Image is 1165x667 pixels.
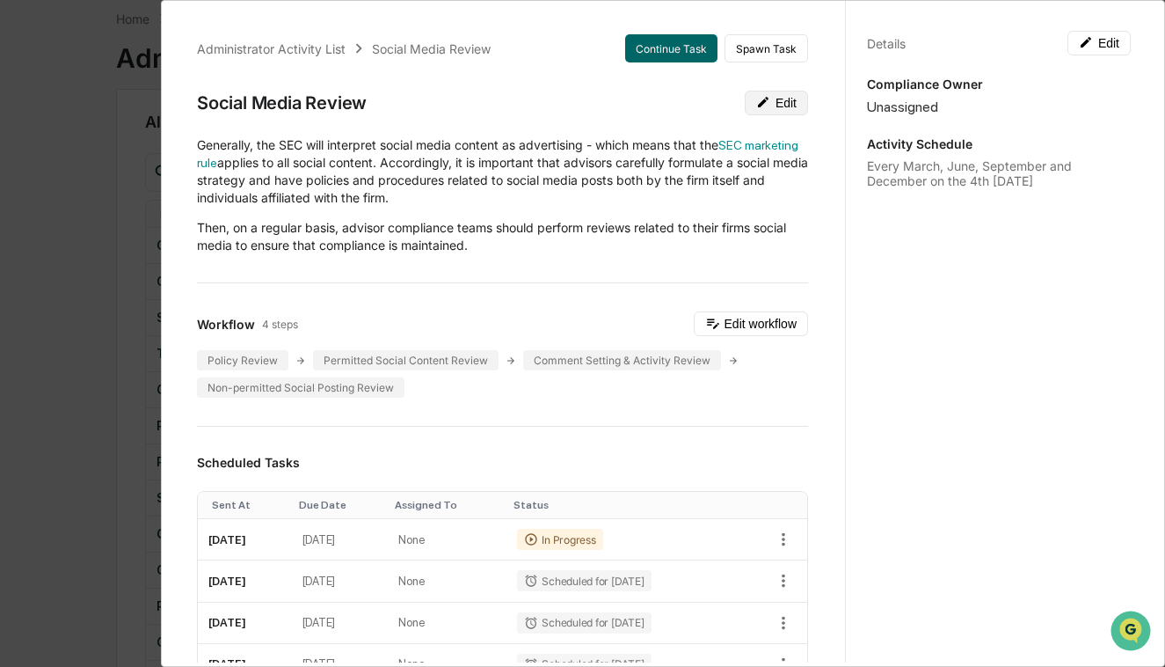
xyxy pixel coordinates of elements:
button: Start new chat [299,140,320,161]
p: Generally, the SEC will interpret social media content as advertising - which means that the appl... [197,136,808,207]
p: How can we help? [18,37,320,65]
span: 4 steps [262,318,298,331]
div: Details [867,36,906,51]
div: Comment Setting & Activity Review [523,350,721,370]
td: [DATE] [292,519,389,561]
button: Continue Task [625,34,717,62]
div: Social Media Review [372,41,491,56]
button: Edit [745,91,808,115]
div: Start new chat [60,135,288,152]
div: Administrator Activity List [197,41,346,56]
td: [DATE] [292,561,389,602]
div: Permitted Social Content Review [313,350,499,370]
a: 🗄️Attestations [120,215,225,246]
span: Pylon [175,298,213,312]
div: Toggle SortBy [299,499,382,511]
div: Toggle SortBy [212,499,285,511]
td: [DATE] [198,561,292,602]
a: 🖐️Preclearance [11,215,120,246]
div: We're available if you need us! [60,152,222,166]
td: None [388,603,506,644]
span: Data Lookup [35,255,111,273]
img: 1746055101610-c473b297-6a78-478c-a979-82029cc54cd1 [18,135,49,166]
div: Policy Review [197,350,288,370]
div: Scheduled for [DATE] [517,570,651,591]
button: Edit [1067,31,1131,55]
div: 🖐️ [18,224,32,238]
div: Toggle SortBy [513,499,729,511]
div: Non-permitted Social Posting Review [197,377,404,398]
p: Activity Schedule [867,136,1131,151]
td: [DATE] [292,603,389,644]
div: Every March, June, September and December on the 4th [DATE] [867,158,1131,188]
a: 🔎Data Lookup [11,248,118,280]
div: Unassigned [867,99,1131,115]
div: 🔎 [18,257,32,271]
span: Preclearance [35,222,113,239]
iframe: Open customer support [1109,609,1156,656]
div: 🗄️ [127,224,142,238]
td: None [388,519,506,561]
div: Toggle SortBy [395,499,499,511]
div: Scheduled for [DATE] [517,612,651,634]
div: In Progress [517,529,602,550]
td: [DATE] [198,603,292,644]
span: Attestations [145,222,218,239]
p: Compliance Owner [867,77,1131,92]
p: Then, on a regular basis, advisor compliance teams should perform reviews related to their firms ... [197,219,808,254]
h3: Scheduled Tasks [197,455,808,470]
button: Edit workflow [694,312,808,336]
td: [DATE] [198,519,292,561]
a: Powered byPylon [124,297,213,312]
span: Workflow [197,317,255,332]
button: Spawn Task [724,34,808,62]
div: Social Media Review [197,92,367,114]
td: None [388,561,506,602]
